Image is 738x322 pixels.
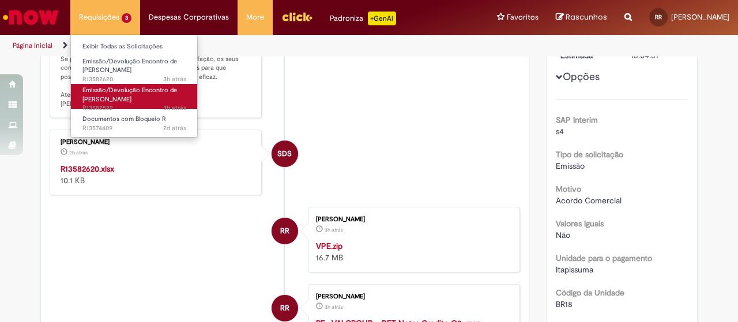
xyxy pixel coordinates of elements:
[1,6,61,29] img: ServiceNow
[316,216,508,223] div: [PERSON_NAME]
[82,86,177,104] span: Emissão/Devolução Encontro de [PERSON_NAME]
[272,295,298,321] div: Ramiro Ballesteros Ruiz
[13,41,52,50] a: Página inicial
[82,115,166,123] span: Documentos com Bloqueio R
[82,57,177,75] span: Emissão/Devolução Encontro de [PERSON_NAME]
[69,149,88,156] time: 30/09/2025 17:03:28
[556,299,573,309] span: BR18
[163,124,186,132] span: 2d atrás
[70,35,198,138] ul: Requisições
[71,40,198,53] a: Exibir Todas as Solicitações
[556,126,564,137] span: s4
[671,12,729,22] span: [PERSON_NAME]
[71,113,198,134] a: Aberto R13574409 : Documentos com Bloqueio R
[69,149,88,156] span: 2h atrás
[556,195,622,206] span: Acordo Comercial
[316,240,508,263] div: 16.7 MB
[556,161,585,171] span: Emissão
[277,140,292,168] span: SDS
[272,141,298,167] div: Sabrina Da Silva Oliveira
[82,124,186,133] span: R13574409
[368,12,396,25] p: +GenAi
[149,12,229,23] span: Despesas Corporativas
[71,84,198,109] a: Aberto R13582522 : Emissão/Devolução Encontro de Contas Fornecedor
[556,264,593,275] span: Itapissuma
[556,218,604,229] b: Valores Iguais
[281,8,312,25] img: click_logo_yellow_360x200.png
[556,287,624,298] b: Código da Unidade
[61,139,253,146] div: [PERSON_NAME]
[79,12,119,23] span: Requisições
[82,75,186,84] span: R13582620
[566,12,607,22] span: Rascunhos
[507,12,539,23] span: Favoritos
[122,13,131,23] span: 3
[330,12,396,25] div: Padroniza
[9,35,483,56] ul: Trilhas de página
[556,230,570,240] span: Não
[556,184,581,194] b: Motivo
[556,12,607,23] a: Rascunhos
[280,294,289,322] span: RR
[272,218,298,244] div: Ramiro Ballesteros Ruiz
[556,253,652,263] b: Unidade para o pagamento
[325,226,343,233] time: 30/09/2025 16:04:23
[280,217,289,245] span: RR
[82,104,186,113] span: R13582522
[325,226,343,233] span: 3h atrás
[325,304,343,310] time: 30/09/2025 16:04:19
[556,115,598,125] b: SAP Interim
[556,149,623,160] b: Tipo de solicitação
[71,55,198,80] a: Aberto R13582620 : Emissão/Devolução Encontro de Contas Fornecedor
[246,12,264,23] span: More
[316,241,342,251] a: VPE.zip
[61,163,253,186] div: 10.1 KB
[325,304,343,310] span: 3h atrás
[316,293,508,300] div: [PERSON_NAME]
[163,75,186,84] span: 3h atrás
[655,13,662,21] span: RR
[163,104,186,112] span: 3h atrás
[61,164,114,174] a: R13582620.xlsx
